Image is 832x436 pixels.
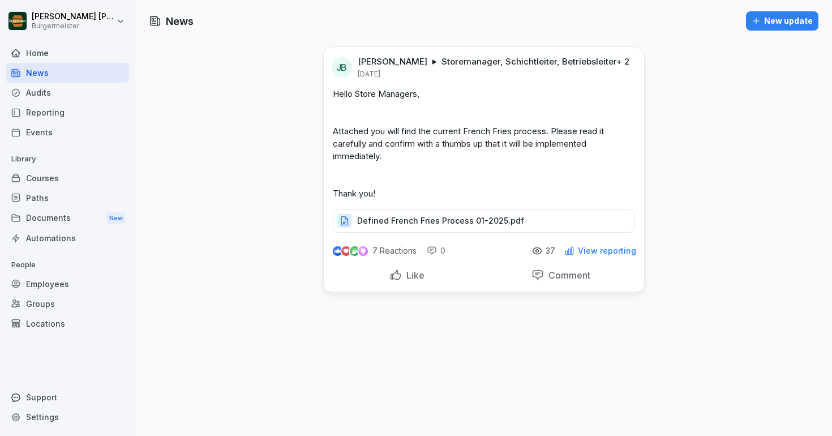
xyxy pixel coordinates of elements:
[106,212,126,225] div: New
[6,188,129,208] a: Paths
[6,256,129,274] p: People
[342,247,350,255] img: love
[544,270,590,281] p: Comment
[6,83,129,102] a: Audits
[6,63,129,83] a: News
[6,294,129,314] a: Groups
[427,245,445,257] div: 0
[6,102,129,122] a: Reporting
[358,70,380,79] p: [DATE]
[166,14,194,29] h1: News
[6,228,129,248] a: Automations
[6,208,129,229] a: DocumentsNew
[350,246,359,256] img: celebrate
[372,246,417,255] p: 7 Reactions
[6,274,129,294] a: Employees
[32,12,114,22] p: [PERSON_NAME] [PERSON_NAME] [PERSON_NAME]
[6,43,129,63] a: Home
[333,219,635,230] a: Defined French Fries Process 01-2025.pdf
[752,15,813,27] div: New update
[357,215,524,226] p: Defined French Fries Process 01-2025.pdf
[546,246,555,255] p: 37
[6,208,129,229] div: Documents
[6,407,129,427] a: Settings
[578,246,636,255] p: View reporting
[32,22,114,30] p: Burgermeister
[441,56,629,67] p: Storemanager, Schichtleiter, Betriebsleiter + 2
[333,88,635,200] p: Hello Store Managers, Attached you will find the current French Fries process. Please read it car...
[332,57,352,78] div: JB
[746,11,818,31] button: New update
[6,314,129,334] a: Locations
[358,246,368,256] img: inspiring
[402,270,424,281] p: Like
[6,168,129,188] a: Courses
[6,150,129,168] p: Library
[358,56,427,67] p: [PERSON_NAME]
[6,122,129,142] a: Events
[333,246,342,255] img: like
[6,387,129,407] div: Support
